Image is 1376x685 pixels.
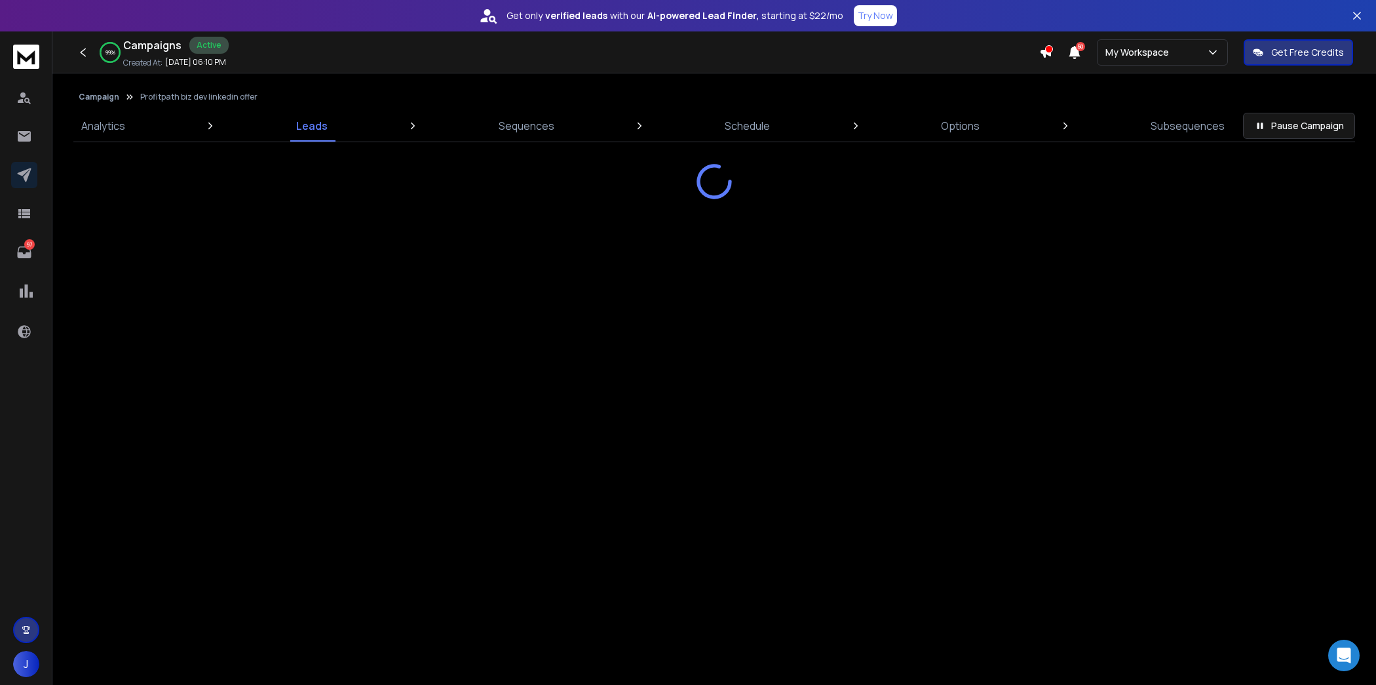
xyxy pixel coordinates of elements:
p: My Workspace [1105,46,1174,59]
button: J [13,651,39,677]
a: Sequences [491,110,562,142]
strong: AI-powered Lead Finder, [647,9,759,22]
div: Active [189,37,229,54]
span: 50 [1076,42,1085,51]
div: Open Intercom Messenger [1328,640,1360,671]
p: Try Now [858,9,893,22]
p: [DATE] 06:10 PM [165,57,226,68]
button: Pause Campaign [1243,113,1355,139]
a: Options [933,110,987,142]
p: Created At: [123,58,162,68]
img: logo [13,45,39,69]
button: Campaign [79,92,119,102]
p: Analytics [81,118,125,134]
p: Profitpath biz dev linkedin offer [140,92,258,102]
p: 97 [24,239,35,250]
p: Subsequences [1151,118,1225,134]
p: Get only with our starting at $22/mo [506,9,843,22]
p: Leads [296,118,328,134]
button: Get Free Credits [1244,39,1353,66]
p: 99 % [105,49,115,56]
a: Schedule [717,110,778,142]
a: Leads [288,110,335,142]
p: Get Free Credits [1271,46,1344,59]
a: Analytics [73,110,133,142]
strong: verified leads [545,9,607,22]
h1: Campaigns [123,37,182,53]
a: Subsequences [1143,110,1233,142]
a: 97 [11,239,37,265]
button: Try Now [854,5,897,26]
p: Options [941,118,980,134]
p: Sequences [499,118,554,134]
p: Schedule [725,118,770,134]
